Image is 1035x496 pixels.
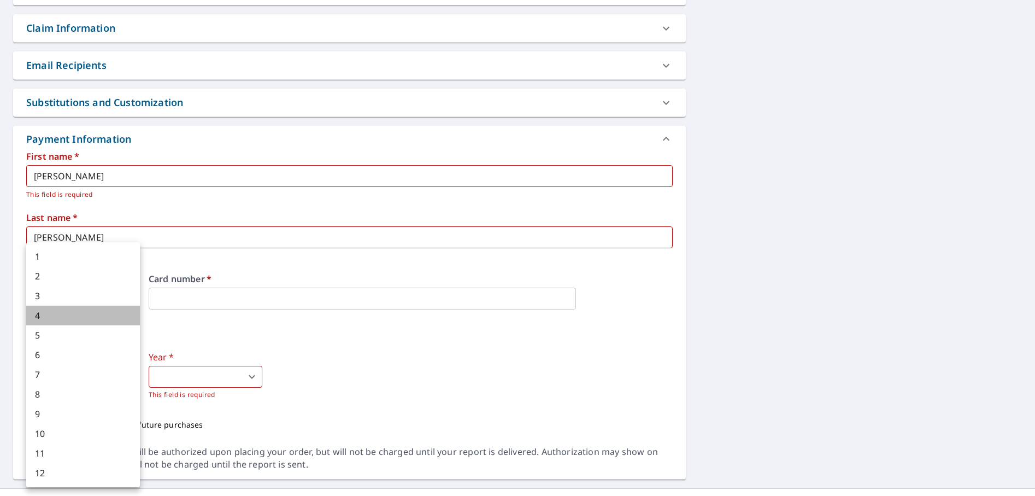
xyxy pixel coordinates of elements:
li: 10 [26,424,140,444]
li: 4 [26,306,140,325]
li: 6 [26,345,140,365]
li: 7 [26,365,140,384]
li: 9 [26,404,140,424]
li: 1 [26,247,140,266]
li: 3 [26,286,140,306]
li: 12 [26,463,140,483]
li: 2 [26,266,140,286]
li: 5 [26,325,140,345]
li: 11 [26,444,140,463]
li: 8 [26,384,140,404]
